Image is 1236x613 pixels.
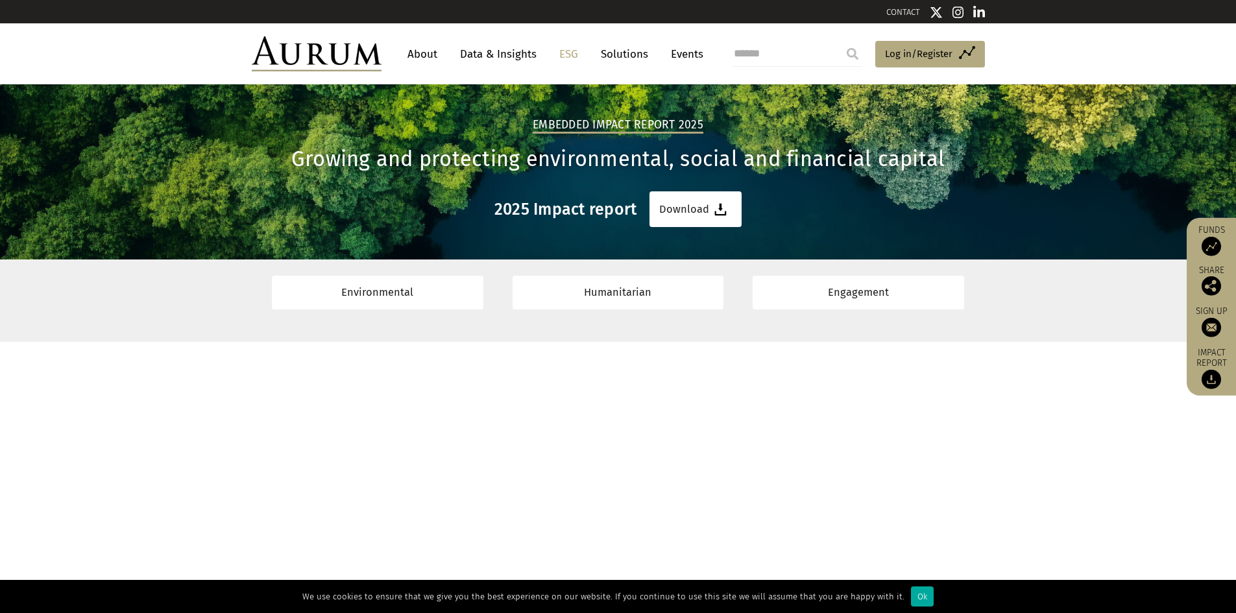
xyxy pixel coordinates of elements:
[840,41,866,67] input: Submit
[885,46,952,62] span: Log in/Register
[911,586,934,607] div: Ok
[952,6,964,19] img: Instagram icon
[1202,317,1221,337] img: Sign up to our newsletter
[272,276,483,309] a: Environmental
[664,42,703,66] a: Events
[1202,236,1221,256] img: Access Funds
[875,41,985,68] a: Log in/Register
[252,36,382,71] img: Aurum
[973,6,985,19] img: Linkedin icon
[594,42,655,66] a: Solutions
[494,200,637,219] h3: 2025 Impact report
[1193,224,1230,256] a: Funds
[1193,346,1230,389] a: Impact report
[649,191,742,227] a: Download
[1193,305,1230,337] a: Sign up
[753,276,964,309] a: Engagement
[533,118,703,134] h2: Embedded Impact report 2025
[886,7,920,17] a: CONTACT
[1202,276,1221,295] img: Share this post
[454,42,543,66] a: Data & Insights
[553,42,585,66] a: ESG
[1193,265,1230,295] div: Share
[930,6,943,19] img: Twitter icon
[513,276,724,309] a: Humanitarian
[401,42,444,66] a: About
[252,147,985,172] h1: Growing and protecting environmental, social and financial capital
